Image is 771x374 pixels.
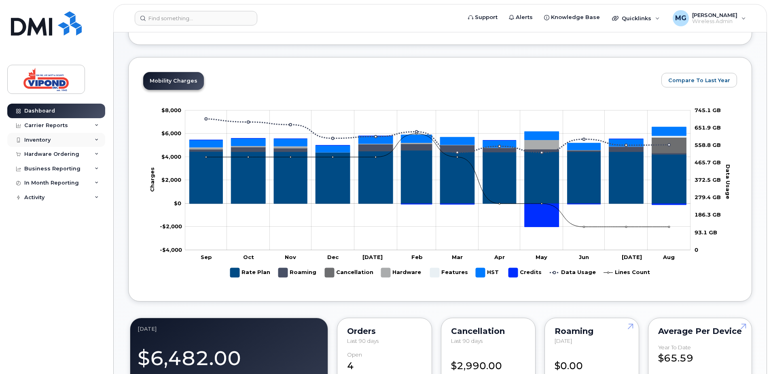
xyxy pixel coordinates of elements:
[476,265,500,280] g: HST
[189,127,686,152] g: HST
[606,10,665,26] div: Quicklinks
[503,9,538,25] a: Alerts
[695,124,721,131] tspan: 651.9 GB
[230,265,270,280] g: Rate Plan
[161,107,181,113] g: $0
[161,130,181,136] g: $0
[347,352,362,358] div: Open
[658,344,691,351] div: Year to Date
[658,344,742,365] div: $65.59
[278,265,317,280] g: Roaming
[189,150,686,204] g: Rate Plan
[161,176,181,183] g: $0
[536,254,547,260] tspan: May
[508,265,542,280] g: Credits
[143,72,204,90] a: Mobility Charges
[451,338,483,344] span: Last 90 days
[327,254,339,260] tspan: Dec
[661,73,737,87] button: Compare To Last Year
[695,107,721,113] tspan: 745.1 GB
[551,13,600,21] span: Knowledge Base
[160,246,182,253] g: $0
[555,338,572,344] span: [DATE]
[695,194,721,200] tspan: 279.4 GB
[695,246,698,253] tspan: 0
[160,223,182,229] tspan: -$2,000
[161,153,181,160] tspan: $4,000
[451,328,525,334] div: Cancellation
[411,254,423,260] tspan: Feb
[516,13,533,21] span: Alerts
[695,229,717,236] tspan: 93.1 GB
[667,10,752,26] div: Michelle Gordon
[475,13,498,21] span: Support
[622,15,651,21] span: Quicklinks
[161,153,181,160] g: $0
[538,9,606,25] a: Knowledge Base
[160,246,182,253] tspan: -$4,000
[230,265,650,280] g: Legend
[494,254,505,260] tspan: Apr
[695,159,721,166] tspan: 465.7 GB
[579,254,589,260] tspan: Jun
[550,265,596,280] g: Data Usage
[285,254,296,260] tspan: Nov
[160,223,182,229] g: $0
[362,254,383,260] tspan: [DATE]
[692,12,737,18] span: [PERSON_NAME]
[347,352,422,373] div: 4
[430,265,468,280] g: Features
[347,338,379,344] span: Last 90 days
[658,328,742,334] div: Average per Device
[604,265,650,280] g: Lines Count
[725,164,731,199] tspan: Data Usage
[663,254,675,260] tspan: Aug
[668,76,730,84] span: Compare To Last Year
[555,352,629,373] div: $0.00
[675,13,686,23] span: MG
[381,265,422,280] g: Hardware
[347,328,422,334] div: Orders
[695,176,721,183] tspan: 372.5 GB
[243,254,254,260] tspan: Oct
[201,254,212,260] tspan: Sep
[325,265,373,280] g: Cancellation
[695,142,721,148] tspan: 558.8 GB
[452,254,463,260] tspan: Mar
[161,130,181,136] tspan: $6,000
[149,167,155,192] tspan: Charges
[161,176,181,183] tspan: $2,000
[135,11,257,25] input: Find something...
[692,18,737,25] span: Wireless Admin
[622,254,642,260] tspan: [DATE]
[138,325,320,332] div: August 2025
[161,107,181,113] tspan: $8,000
[189,138,686,153] g: Cancellation
[695,212,721,218] tspan: 186.3 GB
[555,328,629,334] div: Roaming
[462,9,503,25] a: Support
[189,144,686,155] g: Roaming
[174,200,181,206] tspan: $0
